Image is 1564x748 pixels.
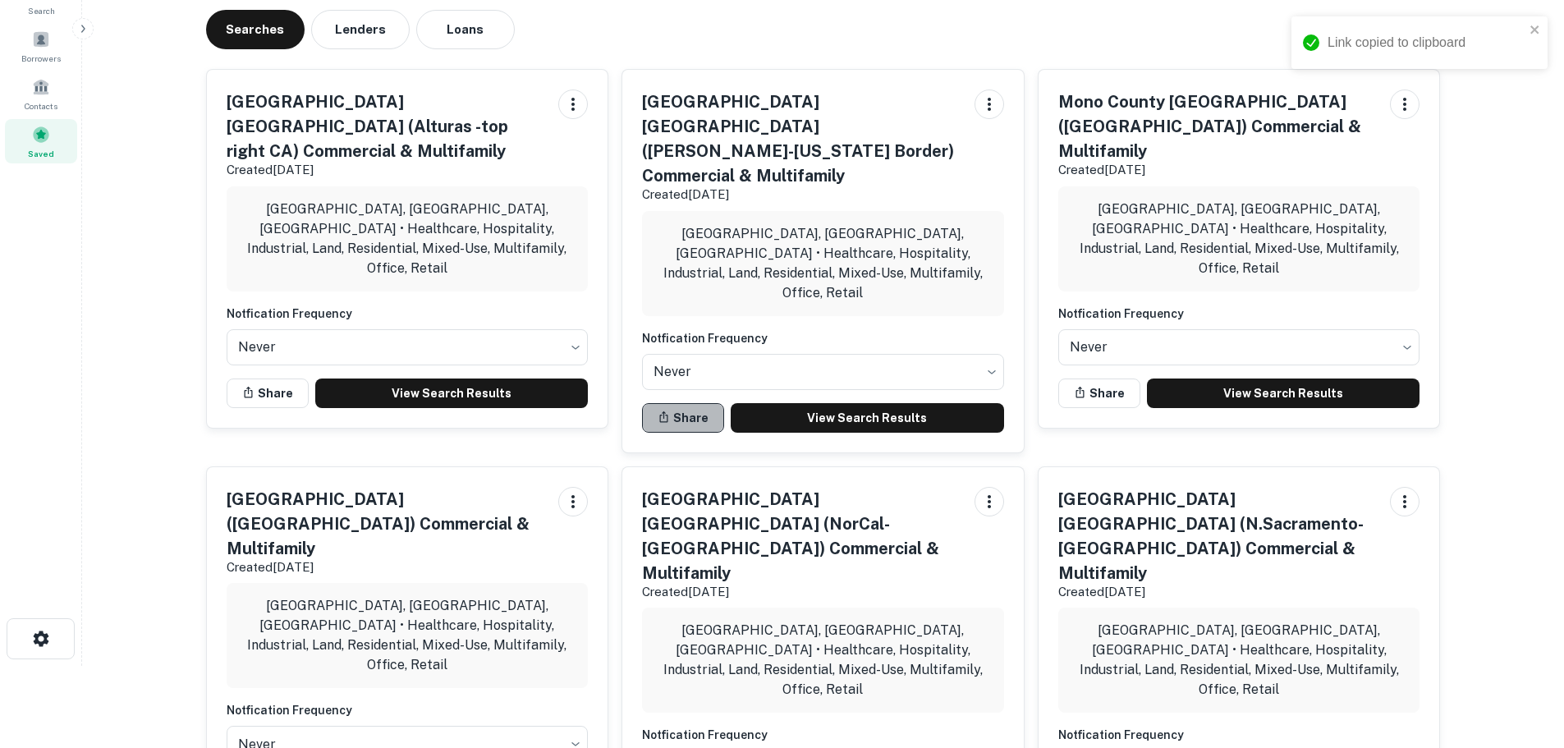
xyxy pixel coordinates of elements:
a: Contacts [5,71,77,116]
div: Without label [227,324,589,370]
p: Created [DATE] [1058,160,1378,180]
p: [GEOGRAPHIC_DATA], [GEOGRAPHIC_DATA], [GEOGRAPHIC_DATA] • Healthcare, Hospitality, Industrial, La... [1071,621,1407,700]
button: close [1530,23,1541,39]
p: Created [DATE] [1058,582,1378,602]
div: Without label [642,349,1004,395]
span: Contacts [25,99,57,112]
div: Without label [1058,324,1420,370]
a: View Search Results [315,379,589,408]
p: [GEOGRAPHIC_DATA], [GEOGRAPHIC_DATA], [GEOGRAPHIC_DATA] • Healthcare, Hospitality, Industrial, La... [655,621,991,700]
h6: Notfication Frequency [642,726,1004,744]
h5: [GEOGRAPHIC_DATA] [GEOGRAPHIC_DATA] ([PERSON_NAME]-[US_STATE] Border) Commercial & Multifamily [642,89,961,188]
p: Created [DATE] [642,582,961,602]
a: Borrowers [5,24,77,68]
span: Saved [28,147,54,160]
button: Share [227,379,309,408]
h6: Notfication Frequency [1058,726,1420,744]
button: Searches [206,10,305,49]
h5: [GEOGRAPHIC_DATA] [GEOGRAPHIC_DATA] (Alturas -top right CA) Commercial & Multifamily [227,89,546,163]
p: [GEOGRAPHIC_DATA], [GEOGRAPHIC_DATA], [GEOGRAPHIC_DATA] • Healthcare, Hospitality, Industrial, La... [1071,200,1407,278]
div: Link copied to clipboard [1328,33,1525,53]
button: Lenders [311,10,410,49]
p: [GEOGRAPHIC_DATA], [GEOGRAPHIC_DATA], [GEOGRAPHIC_DATA] • Healthcare, Hospitality, Industrial, La... [655,224,991,303]
span: Search [28,4,55,17]
p: Created [DATE] [642,185,961,204]
h6: Notfication Frequency [1058,305,1420,323]
p: [GEOGRAPHIC_DATA], [GEOGRAPHIC_DATA], [GEOGRAPHIC_DATA] • Healthcare, Hospitality, Industrial, La... [240,200,576,278]
button: Share [1058,379,1140,408]
p: Created [DATE] [227,160,546,180]
button: Loans [416,10,515,49]
p: [GEOGRAPHIC_DATA], [GEOGRAPHIC_DATA], [GEOGRAPHIC_DATA] • Healthcare, Hospitality, Industrial, La... [240,596,576,675]
a: View Search Results [1147,379,1420,408]
a: View Search Results [731,403,1004,433]
h5: [GEOGRAPHIC_DATA] ([GEOGRAPHIC_DATA]) Commercial & Multifamily [227,487,546,561]
p: Created [DATE] [227,558,546,577]
h6: Notfication Frequency [227,305,589,323]
h6: Notfication Frequency [642,329,1004,347]
h5: [GEOGRAPHIC_DATA] [GEOGRAPHIC_DATA] (NorCal- [GEOGRAPHIC_DATA]) Commercial & Multifamily [642,487,961,585]
h5: [GEOGRAPHIC_DATA] [GEOGRAPHIC_DATA] (N.Sacramento- [GEOGRAPHIC_DATA]) Commercial & Multifamily [1058,487,1378,585]
h5: Mono County [GEOGRAPHIC_DATA] ([GEOGRAPHIC_DATA]) Commercial & Multifamily [1058,89,1378,163]
span: Borrowers [21,52,61,65]
iframe: Chat Widget [1482,617,1564,695]
h6: Notfication Frequency [227,701,589,719]
button: Share [642,403,724,433]
a: Saved [5,119,77,163]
